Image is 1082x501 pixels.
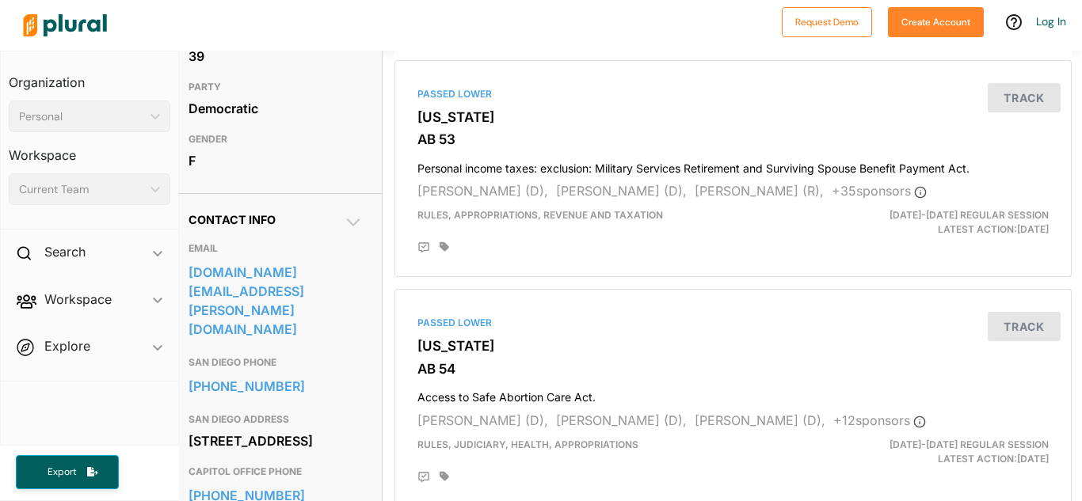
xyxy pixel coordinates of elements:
span: [PERSON_NAME] (D), [556,183,687,199]
h3: [US_STATE] [417,109,1049,125]
div: 39 [189,44,363,68]
a: [DOMAIN_NAME][EMAIL_ADDRESS][PERSON_NAME][DOMAIN_NAME] [189,260,363,341]
span: Rules, Judiciary, Health, Appropriations [417,438,638,450]
h3: Workspace [9,132,170,167]
span: [PERSON_NAME] (D), [417,412,548,428]
span: Export [36,465,87,479]
span: [PERSON_NAME] (R), [695,183,824,199]
h2: Search [44,243,86,260]
h3: [US_STATE] [417,338,1049,354]
h3: GENDER [189,130,363,149]
a: [PHONE_NUMBER] [189,374,363,398]
div: Add Position Statement [417,241,430,254]
button: Track [988,83,1061,112]
div: Latest Action: [DATE] [842,208,1061,237]
h3: PARTY [189,78,363,97]
span: + 12 sponsor s [833,412,926,428]
span: Rules, Appropriations, Revenue and Taxation [417,209,663,221]
span: [PERSON_NAME] (D), [556,412,687,428]
span: [PERSON_NAME] (D), [417,183,548,199]
a: Log In [1036,14,1066,28]
div: Passed Lower [417,87,1049,101]
h4: Access to Safe Abortion Care Act. [417,383,1049,404]
div: Personal [19,108,144,125]
span: [DATE]-[DATE] Regular Session [890,438,1049,450]
h3: SAN DIEGO ADDRESS [189,410,363,429]
span: + 35 sponsor s [832,183,927,199]
div: Add tags [440,471,449,482]
h3: AB 53 [417,131,1049,147]
h3: AB 54 [417,361,1049,377]
button: Track [988,312,1061,341]
div: Democratic [189,97,363,120]
h3: Organization [9,59,170,94]
div: Passed Lower [417,316,1049,330]
span: [PERSON_NAME] (D), [695,412,825,428]
h3: SAN DIEGO PHONE [189,353,363,372]
div: [STREET_ADDRESS] [189,429,363,453]
h4: Personal income taxes: exclusion: Military Services Retirement and Surviving Spouse Benefit Payme... [417,154,1049,176]
div: Current Team [19,181,144,198]
button: Request Demo [782,7,872,37]
span: Contact Info [189,213,276,226]
div: F [189,149,363,173]
div: Add tags [440,241,449,252]
a: Request Demo [782,13,872,29]
span: [DATE]-[DATE] Regular Session [890,209,1049,221]
button: Create Account [888,7,984,37]
div: Add Position Statement [417,471,430,484]
h3: EMAIL [189,239,363,258]
a: Create Account [888,13,984,29]
div: Latest Action: [DATE] [842,438,1061,466]
h3: CAPITOL OFFICE PHONE [189,462,363,481]
button: Export [16,455,119,489]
